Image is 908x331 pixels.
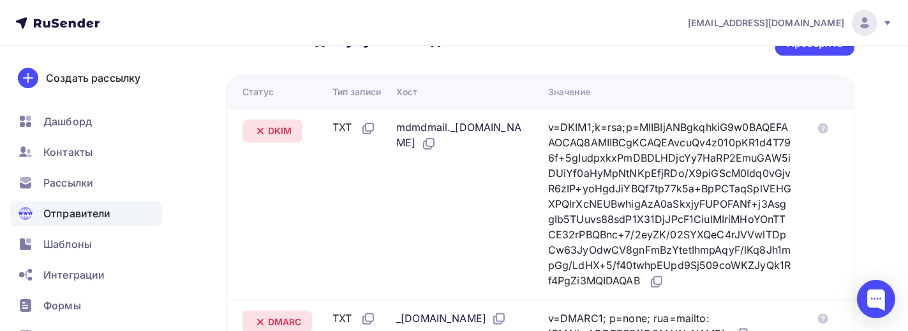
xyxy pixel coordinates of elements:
a: Шаблоны [10,231,162,257]
span: Контакты [43,144,93,160]
div: Хост [396,86,418,98]
span: Дашборд [43,114,92,129]
span: [EMAIL_ADDRESS][DOMAIN_NAME] [688,17,844,29]
span: Формы [43,298,81,313]
a: Формы [10,293,162,318]
span: Отправители [43,206,111,221]
span: DKIM [268,125,292,137]
span: Интеграции [43,267,105,282]
div: TXT [332,311,376,327]
div: Тип записи [332,86,381,98]
div: Статус [242,86,274,98]
div: v=DKIM1;k=rsa;p=MIIBIjANBgkqhkiG9w0BAQEFAAOCAQ8AMIIBCgKCAQEAvcuQv4z010pKR1d4T796f+5gIudpxkxPmDBDL... [548,119,793,289]
div: Значение [548,86,590,98]
div: mdmdmail._[DOMAIN_NAME] [396,119,528,151]
span: DMARC [268,316,302,328]
a: Отправители [10,201,162,226]
a: Контакты [10,139,162,165]
div: _[DOMAIN_NAME] [396,311,507,327]
div: TXT [332,119,376,136]
a: Рассылки [10,170,162,196]
a: [EMAIL_ADDRESS][DOMAIN_NAME] [688,10,893,36]
span: Рассылки [43,175,93,190]
span: Шаблоны [43,236,92,252]
div: Создать рассылку [46,70,140,86]
a: Дашборд [10,109,162,134]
